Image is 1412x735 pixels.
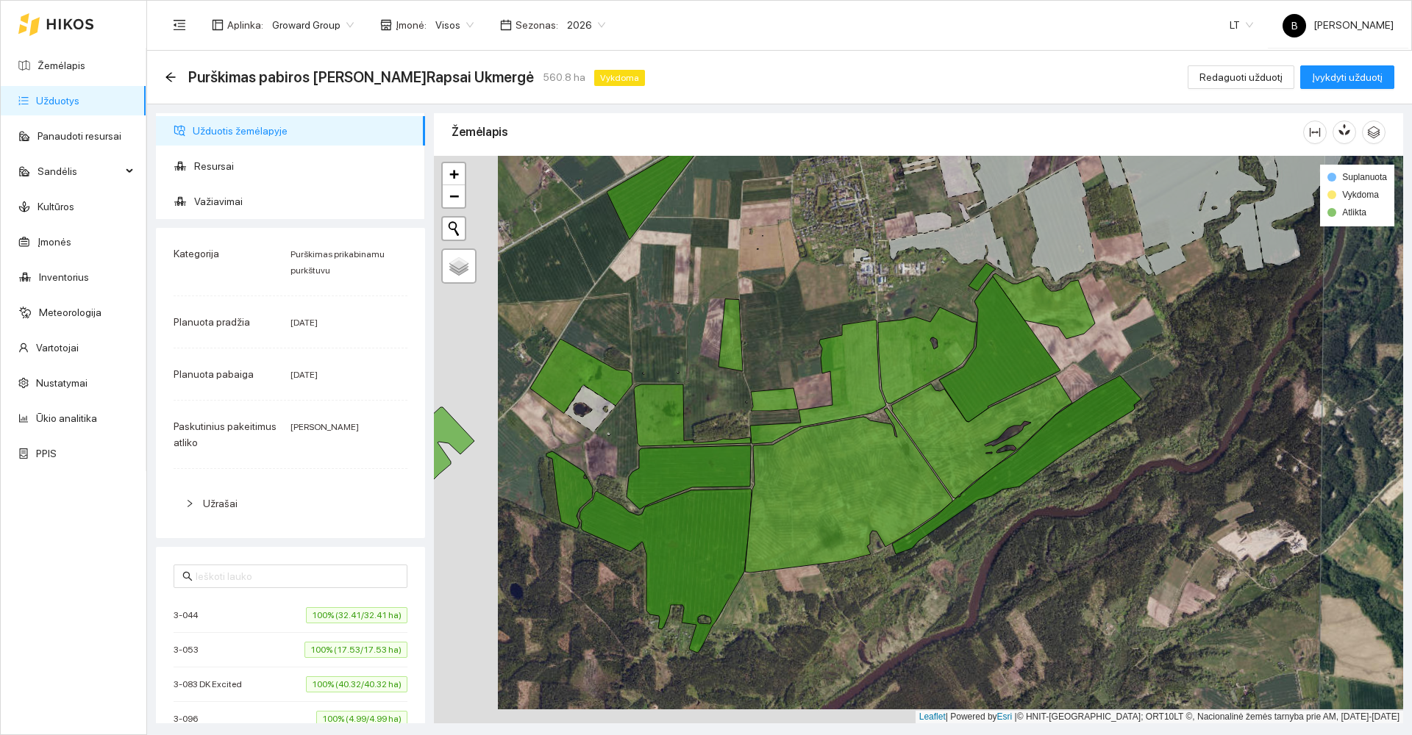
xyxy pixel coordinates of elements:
span: Purškimas pabiros Ž.Rapsai Ukmergė [188,65,534,89]
div: Atgal [165,71,176,84]
span: Purškimas prikabinamu purkštuvu [290,249,385,276]
a: Esri [997,711,1013,722]
span: [DATE] [290,318,318,328]
span: Vykdoma [594,70,645,86]
span: [DATE] [290,370,318,380]
span: B [1291,14,1298,37]
span: [PERSON_NAME] [290,422,359,432]
a: Žemėlapis [38,60,85,71]
span: Įvykdyti užduotį [1312,69,1383,85]
span: 100% (17.53/17.53 ha) [304,642,407,658]
a: PPIS [36,448,57,459]
span: Atlikta [1342,207,1366,218]
span: 100% (4.99/4.99 ha) [316,711,407,727]
a: Ūkio analitika [36,412,97,424]
span: 3-083 DK Excited [174,677,249,692]
button: Redaguoti užduotį [1188,65,1294,89]
span: 100% (40.32/40.32 ha) [306,676,407,692]
span: 3-044 [174,608,205,623]
span: Sandėlis [38,157,121,186]
span: 3-053 [174,642,206,657]
span: Planuota pabaiga [174,368,254,380]
span: right [185,499,194,508]
span: Užrašai [203,498,238,509]
span: − [449,187,459,205]
span: Sezonas : [516,17,558,33]
a: Meteorologija [39,306,101,318]
a: Leaflet [919,711,946,722]
span: menu-fold [173,18,186,32]
span: Visos [435,14,474,36]
span: Paskutinius pakeitimus atliko [174,420,277,448]
a: Layers [443,250,475,282]
span: layout [212,19,224,31]
span: [PERSON_NAME] [1283,19,1394,31]
span: Važiavimai [194,187,413,216]
button: Įvykdyti užduotį [1300,65,1394,89]
span: Resursai [194,151,413,181]
span: column-width [1304,126,1326,138]
div: Žemėlapis [452,111,1303,153]
span: 3-096 [174,711,205,726]
button: column-width [1303,121,1327,144]
a: Zoom out [443,185,465,207]
a: Zoom in [443,163,465,185]
input: Ieškoti lauko [196,568,399,584]
a: Kultūros [38,201,74,212]
span: Įmonė : [396,17,427,33]
span: 2026 [567,14,605,36]
span: shop [380,19,392,31]
span: calendar [500,19,512,31]
div: | Powered by © HNIT-[GEOGRAPHIC_DATA]; ORT10LT ©, Nacionalinė žemės tarnyba prie AM, [DATE]-[DATE] [916,711,1403,723]
span: Redaguoti užduotį [1199,69,1283,85]
a: Inventorius [39,271,89,283]
span: Planuota pradžia [174,316,250,328]
a: Panaudoti resursai [38,130,121,142]
span: 100% (32.41/32.41 ha) [306,607,407,623]
span: LT [1230,14,1253,36]
div: Užrašai [174,487,407,520]
span: Suplanuota [1342,172,1387,182]
span: + [449,165,459,183]
a: Redaguoti užduotį [1188,71,1294,83]
span: Groward Group [272,14,354,36]
span: Kategorija [174,248,219,259]
span: Vykdoma [1342,190,1379,200]
span: search [182,571,193,581]
span: Aplinka : [227,17,263,33]
span: | [1015,711,1017,722]
a: Įmonės [38,236,71,248]
a: Vartotojai [36,342,79,354]
a: Nustatymai [36,377,88,389]
span: arrow-left [165,71,176,83]
a: Užduotys [36,95,79,107]
button: Initiate a new search [443,218,465,240]
span: Užduotis žemėlapyje [193,116,413,146]
span: 560.8 ha [543,69,585,85]
button: menu-fold [165,10,194,40]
